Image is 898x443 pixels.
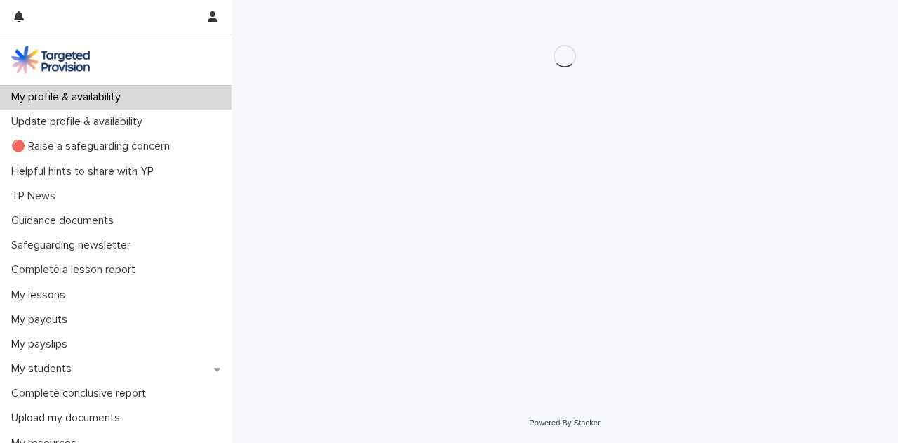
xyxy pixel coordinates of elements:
p: My students [6,362,83,376]
p: Guidance documents [6,214,125,227]
p: My payouts [6,313,79,326]
img: M5nRWzHhSzIhMunXDL62 [11,46,90,74]
p: Helpful hints to share with YP [6,165,165,178]
p: My profile & availability [6,91,132,104]
p: 🔴 Raise a safeguarding concern [6,140,181,153]
p: Safeguarding newsletter [6,239,142,252]
p: Complete a lesson report [6,263,147,277]
p: TP News [6,190,67,203]
p: My lessons [6,289,76,302]
p: Complete conclusive report [6,387,157,400]
p: Upload my documents [6,411,131,425]
a: Powered By Stacker [529,418,600,427]
p: My payslips [6,338,79,351]
p: Update profile & availability [6,115,154,128]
